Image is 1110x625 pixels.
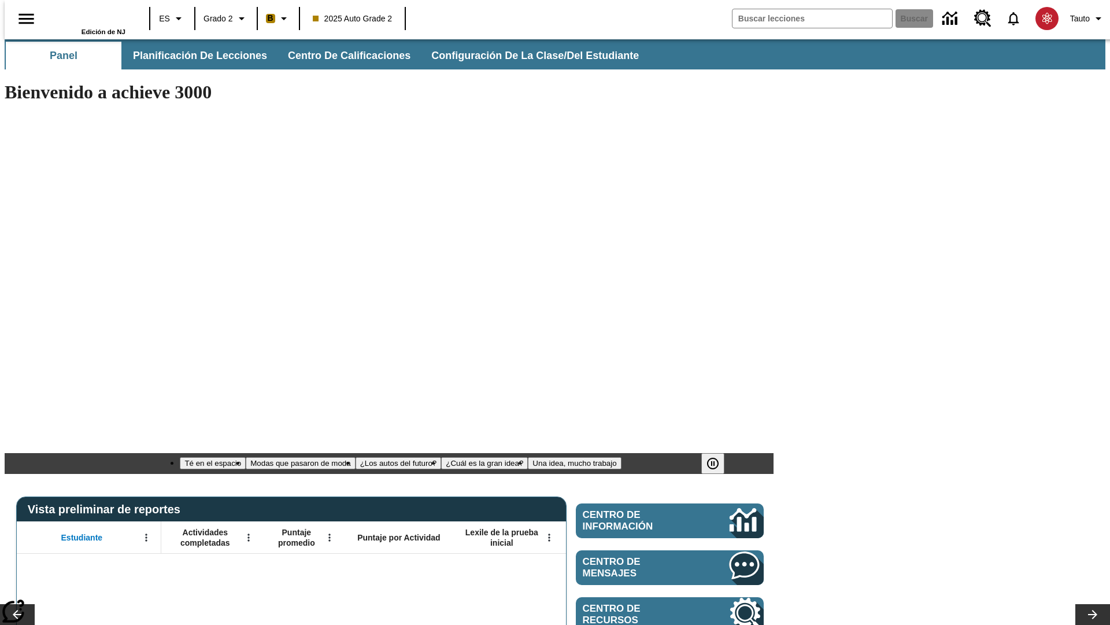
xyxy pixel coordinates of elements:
[1065,8,1110,29] button: Perfil/Configuración
[154,8,191,29] button: Lenguaje: ES, Selecciona un idioma
[138,529,155,546] button: Abrir menú
[1075,604,1110,625] button: Carrusel de lecciones, seguir
[701,453,736,474] div: Pausar
[441,457,528,469] button: Diapositiva 4 ¿Cuál es la gran idea?
[5,39,1105,69] div: Subbarra de navegación
[279,42,420,69] button: Centro de calificaciones
[1035,7,1059,30] img: avatar image
[124,42,276,69] button: Planificación de lecciones
[1070,13,1090,25] span: Tauto
[28,503,186,516] span: Vista preliminar de reportes
[269,527,324,548] span: Puntaje promedio
[199,8,253,29] button: Grado: Grado 2, Elige un grado
[935,3,967,35] a: Centro de información
[50,49,77,62] span: Panel
[583,556,695,579] span: Centro de mensajes
[203,13,233,25] span: Grado 2
[701,453,724,474] button: Pausar
[5,42,649,69] div: Subbarra de navegación
[541,529,558,546] button: Abrir menú
[159,13,170,25] span: ES
[576,503,764,538] a: Centro de información
[321,529,338,546] button: Abrir menú
[167,527,243,548] span: Actividades completadas
[9,2,43,36] button: Abrir el menú lateral
[50,4,125,35] div: Portada
[422,42,648,69] button: Configuración de la clase/del estudiante
[240,529,257,546] button: Abrir menú
[576,550,764,585] a: Centro de mensajes
[180,457,246,469] button: Diapositiva 1 Té en el espacio
[82,28,125,35] span: Edición de NJ
[460,527,544,548] span: Lexile de la prueba inicial
[583,509,691,532] span: Centro de información
[967,3,998,34] a: Centro de recursos, Se abrirá en una pestaña nueva.
[998,3,1028,34] a: Notificaciones
[528,457,621,469] button: Diapositiva 5 Una idea, mucho trabajo
[5,82,774,103] h1: Bienvenido a achieve 3000
[431,49,639,62] span: Configuración de la clase/del estudiante
[50,5,125,28] a: Portada
[261,8,295,29] button: Boost El color de la clase es anaranjado claro. Cambiar el color de la clase.
[288,49,410,62] span: Centro de calificaciones
[732,9,892,28] input: Buscar campo
[356,457,442,469] button: Diapositiva 3 ¿Los autos del futuro?
[133,49,267,62] span: Planificación de lecciones
[313,13,393,25] span: 2025 Auto Grade 2
[357,532,440,543] span: Puntaje por Actividad
[246,457,355,469] button: Diapositiva 2 Modas que pasaron de moda
[268,11,273,25] span: B
[1028,3,1065,34] button: Escoja un nuevo avatar
[6,42,121,69] button: Panel
[61,532,103,543] span: Estudiante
